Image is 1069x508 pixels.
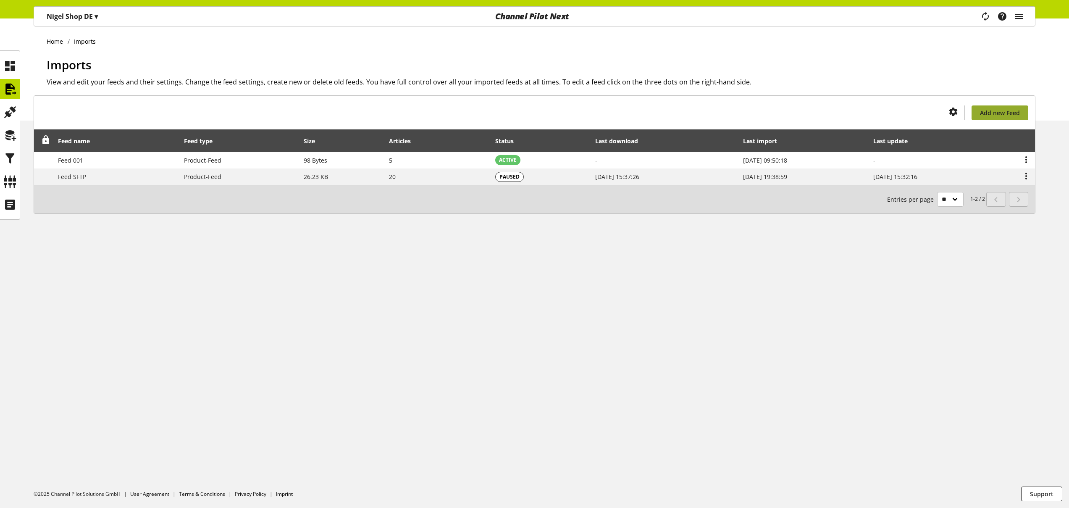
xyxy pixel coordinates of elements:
[595,156,597,164] span: -
[304,156,327,164] span: 98 Bytes
[276,490,293,497] a: Imprint
[304,137,323,145] div: Size
[495,137,522,145] div: Status
[58,137,98,145] div: Feed name
[304,173,328,181] span: 26.23 KB
[1030,490,1053,498] span: Support
[184,173,221,181] span: Product-Feed
[873,137,916,145] div: Last update
[39,136,50,146] div: Unlock to reorder rows
[743,137,785,145] div: Last import
[980,108,1020,117] span: Add new Feed
[499,156,517,164] span: ACTIVE
[1021,487,1062,501] button: Support
[743,173,787,181] span: [DATE] 19:38:59
[58,156,83,164] span: Feed 001
[972,105,1028,120] a: Add new Feed
[42,136,50,145] span: Unlock to reorder rows
[887,195,937,204] span: Entries per page
[47,57,92,73] span: Imports
[184,137,221,145] div: Feed type
[389,156,392,164] span: 5
[873,156,875,164] span: -
[887,192,985,207] small: 1-2 / 2
[595,137,646,145] div: Last download
[47,11,98,21] p: Nigel Shop DE
[95,12,98,21] span: ▾
[47,77,1035,87] h2: View and edit your feeds and their settings. Change the feed settings, create new or delete old f...
[47,37,68,46] a: Home
[34,490,130,498] li: ©2025 Channel Pilot Solutions GmbH
[184,156,221,164] span: Product-Feed
[595,173,639,181] span: [DATE] 15:37:26
[34,6,1035,26] nav: main navigation
[179,490,225,497] a: Terms & Conditions
[873,173,917,181] span: [DATE] 15:32:16
[499,173,520,181] span: PAUSED
[130,490,169,497] a: User Agreement
[743,156,787,164] span: [DATE] 09:50:18
[389,173,396,181] span: 20
[235,490,266,497] a: Privacy Policy
[58,173,86,181] span: Feed SFTP
[389,137,419,145] div: Articles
